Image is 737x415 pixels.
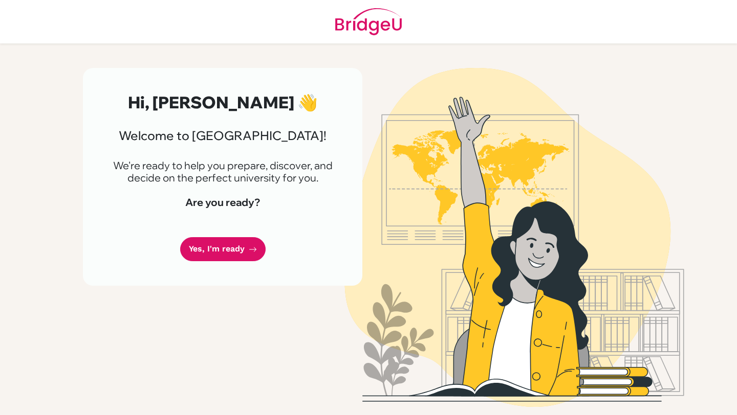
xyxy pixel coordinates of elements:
[107,196,338,209] h4: Are you ready?
[107,159,338,184] p: We're ready to help you prepare, discover, and decide on the perfect university for you.
[671,384,727,410] iframe: Opens a widget where you can find more information
[107,93,338,112] h2: Hi, [PERSON_NAME] 👋
[107,128,338,143] h3: Welcome to [GEOGRAPHIC_DATA]!
[180,237,266,261] a: Yes, I'm ready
